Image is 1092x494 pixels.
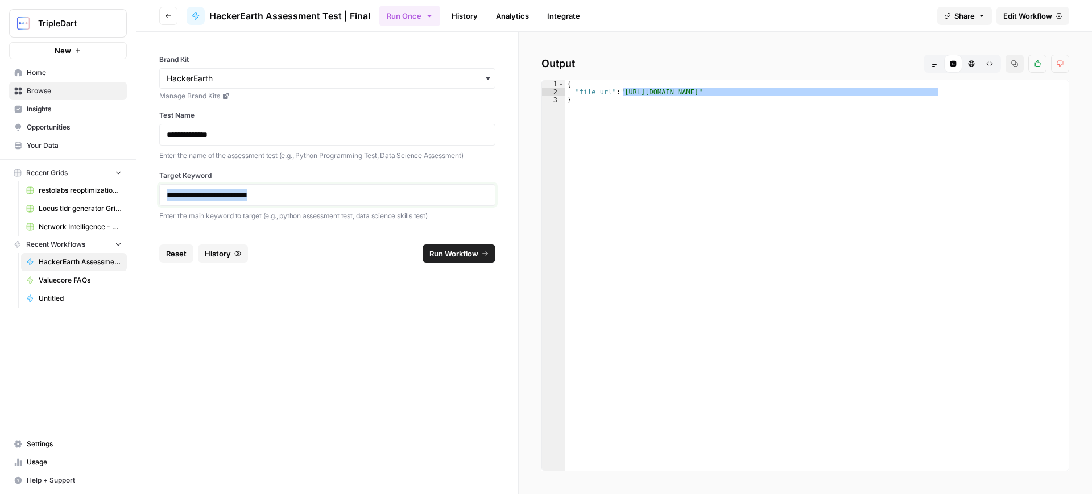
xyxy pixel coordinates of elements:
a: Untitled [21,289,127,308]
p: Enter the name of the assessment test (e.g., Python Programming Test, Data Science Assessment) [159,150,495,161]
button: Workspace: TripleDart [9,9,127,38]
span: Untitled [39,293,122,304]
span: Usage [27,457,122,467]
a: Usage [9,453,127,471]
a: Integrate [540,7,587,25]
p: Enter the main keyword to target (e.g., python assessment test, data science skills test) [159,210,495,222]
div: 2 [542,88,565,96]
a: HackerEarth Assessment Test | Final [21,253,127,271]
div: 3 [542,96,565,104]
img: TripleDart Logo [13,13,34,34]
a: Opportunities [9,118,127,136]
span: Help + Support [27,475,122,485]
span: Opportunities [27,122,122,132]
button: Recent Grids [9,164,127,181]
label: Target Keyword [159,171,495,181]
span: New [55,45,71,56]
a: Edit Workflow [996,7,1069,25]
input: HackerEarth [167,73,488,84]
span: restolabs reoptimizations aug [39,185,122,196]
span: Home [27,68,122,78]
a: Locus tldr generator Grid (3) [21,200,127,218]
a: Browse [9,82,127,100]
span: Recent Workflows [26,239,85,250]
span: Your Data [27,140,122,151]
span: Locus tldr generator Grid (3) [39,204,122,214]
span: Insights [27,104,122,114]
span: Valuecore FAQs [39,275,122,285]
span: Edit Workflow [1003,10,1052,22]
a: Analytics [489,7,536,25]
button: Reset [159,244,193,263]
a: Settings [9,435,127,453]
label: Brand Kit [159,55,495,65]
button: Recent Workflows [9,236,127,253]
span: Run Workflow [429,248,478,259]
span: Network Intelligence - pseo- 1 Grid [39,222,122,232]
a: restolabs reoptimizations aug [21,181,127,200]
label: Test Name [159,110,495,121]
span: History [205,248,231,259]
h2: Output [541,55,1069,73]
span: Share [954,10,975,22]
a: HackerEarth Assessment Test | Final [187,7,370,25]
button: Run Workflow [423,244,495,263]
span: TripleDart [38,18,107,29]
span: Settings [27,439,122,449]
a: History [445,7,485,25]
span: HackerEarth Assessment Test | Final [39,257,122,267]
button: Run Once [379,6,440,26]
span: Toggle code folding, rows 1 through 3 [558,80,564,88]
span: Browse [27,86,122,96]
a: Valuecore FAQs [21,271,127,289]
div: 1 [542,80,565,88]
span: Recent Grids [26,168,68,178]
button: Share [937,7,992,25]
button: Help + Support [9,471,127,489]
span: Reset [166,248,187,259]
button: New [9,42,127,59]
a: Insights [9,100,127,118]
a: Home [9,64,127,82]
button: History [198,244,248,263]
a: Your Data [9,136,127,155]
span: HackerEarth Assessment Test | Final [209,9,370,23]
a: Manage Brand Kits [159,91,495,101]
a: Network Intelligence - pseo- 1 Grid [21,218,127,236]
